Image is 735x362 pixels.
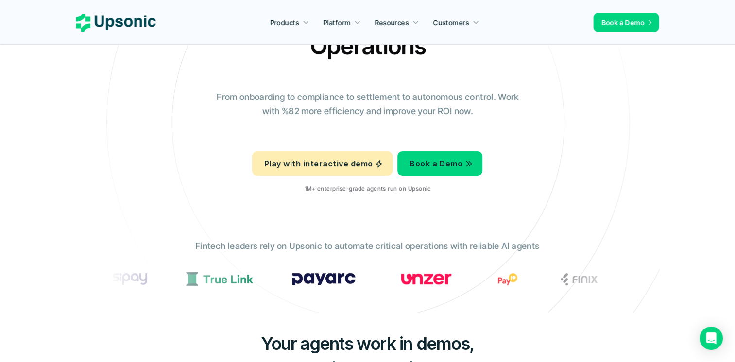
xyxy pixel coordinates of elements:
[252,151,393,176] a: Play with interactive demo
[323,17,350,28] p: Platform
[264,157,373,171] p: Play with interactive demo
[210,90,526,118] p: From onboarding to compliance to settlement to autonomous control. Work with %82 more efficiency ...
[375,17,409,28] p: Resources
[601,17,645,28] p: Book a Demo
[410,157,463,171] p: Book a Demo
[594,13,659,32] a: Book a Demo
[264,14,315,31] a: Products
[261,333,474,354] span: Your agents work in demos,
[270,17,299,28] p: Products
[433,17,469,28] p: Customers
[195,239,539,253] p: Fintech leaders rely on Upsonic to automate critical operations with reliable AI agents
[305,185,430,192] p: 1M+ enterprise-grade agents run on Upsonic
[398,151,483,176] a: Book a Demo
[700,327,723,350] div: Open Intercom Messenger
